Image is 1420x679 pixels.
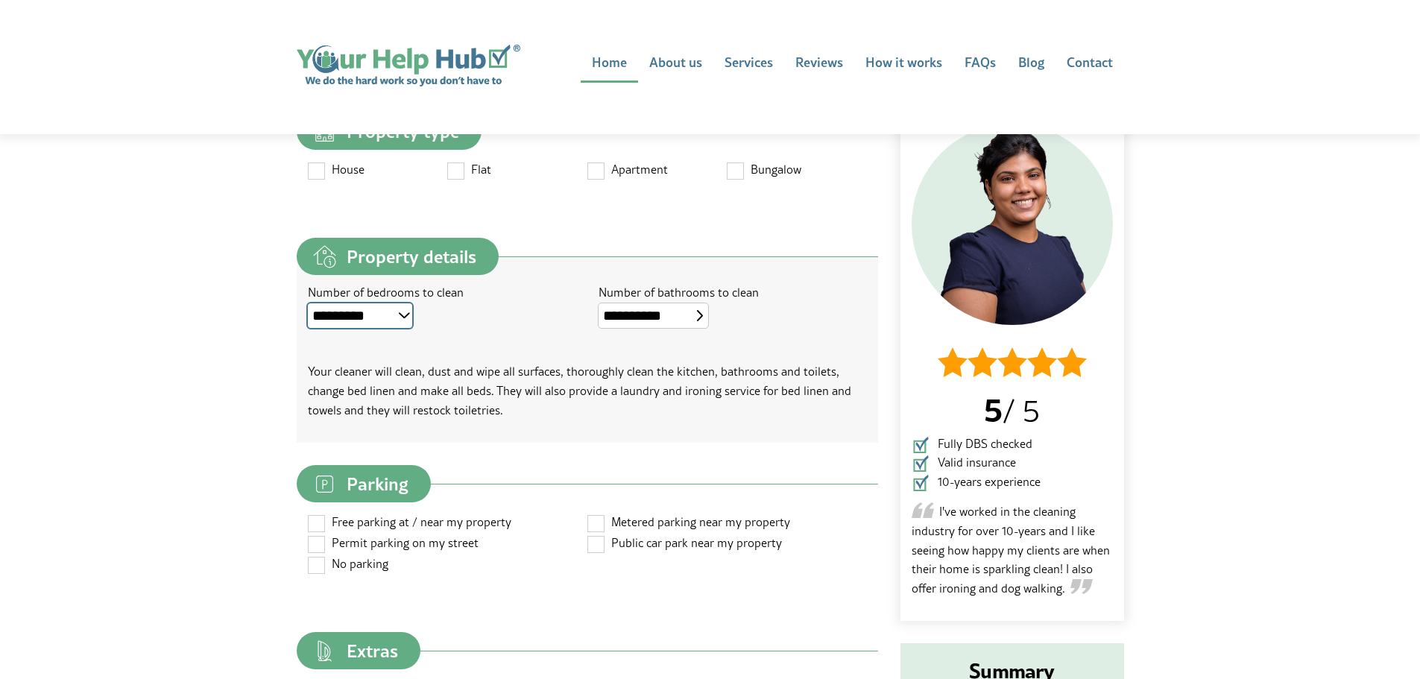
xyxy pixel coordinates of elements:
[398,312,409,319] img: select-box.svg
[912,453,1113,473] li: Valid insurance
[347,475,408,493] span: Parking
[308,240,341,274] img: property-details.svg
[308,534,587,555] label: Permit parking on my street
[308,286,576,298] label: Number of bedrooms to clean
[912,502,934,517] img: Opening quote
[599,286,867,298] label: Number of bathrooms to clean
[347,122,459,140] span: Property type
[784,45,854,83] a: Reviews
[308,362,867,420] p: Your cleaner will clean, dust and wipe all surfaces, thoroughly clean the kitchen, bathrooms and ...
[912,382,1113,435] p: / 5
[581,45,638,83] a: Home
[912,473,1113,492] li: 10-years experience
[308,555,587,576] label: No parking
[697,310,704,321] img: select-box.svg
[1070,579,1093,594] img: Closing quote
[447,161,587,182] label: Flat
[308,634,341,668] img: extras.svg
[912,435,1113,454] li: Fully DBS checked
[297,45,520,86] a: Home
[347,642,398,660] span: Extras
[984,385,1003,432] span: 5
[587,514,867,534] label: Metered parking near my property
[638,45,713,83] a: About us
[308,467,341,501] img: parking.svg
[587,534,867,555] label: Public car park near my property
[308,161,448,182] label: House
[953,45,1007,83] a: FAQs
[587,161,728,182] label: Apartment
[1007,45,1055,83] a: Blog
[912,124,1113,325] img: Cleaner 1
[1055,45,1124,83] a: Contact
[308,514,587,534] label: Free parking at / near my property
[727,161,867,182] label: Bungalow
[347,247,476,265] span: Property details
[912,502,1113,598] p: I've worked in the cleaning industry for over 10-years and I like seeing how happy my clients are...
[854,45,953,83] a: How it works
[297,45,520,86] img: Your Help Hub logo
[713,45,784,83] a: Services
